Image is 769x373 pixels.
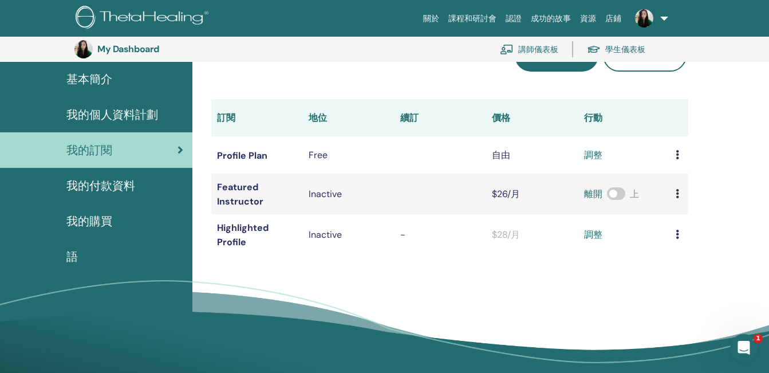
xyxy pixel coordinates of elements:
font: $26/月 [492,188,520,200]
font: 上 [630,188,639,200]
font: 調整 [584,149,602,161]
a: 資源 [575,8,601,29]
font: 我的訂閱 [66,143,112,158]
font: 學生儀表板 [605,45,645,55]
font: 地位 [309,112,327,124]
img: chalkboard-teacher.svg [500,44,514,54]
img: logo.png [76,6,212,32]
a: 店鋪 [601,8,626,29]
font: 1 [756,335,760,342]
font: 調整 [584,229,602,241]
font: 續訂 [400,112,419,124]
font: 講師儀表板 [518,45,558,55]
font: 課程和研討會 [448,14,496,23]
a: 課程和研討會 [444,8,501,29]
font: Free [309,149,328,161]
font: 關於 [423,14,439,23]
a: 成功的故事 [526,8,575,29]
font: Profile Plan [217,150,267,162]
img: default.jpg [635,9,653,28]
font: 資源 [580,14,596,23]
img: graduation-cap.svg [587,45,601,54]
font: 基本簡介 [66,72,112,87]
a: 調整 [584,148,602,162]
img: default.jpg [74,40,93,58]
a: 認證 [501,8,526,29]
a: 關於 [419,8,444,29]
font: 我的購買 [66,214,112,229]
font: My Dashboard [97,43,159,55]
iframe: Intercom live chat [730,334,758,362]
font: 我的個人資料計劃 [66,107,158,122]
font: 我的付款資料 [66,178,135,193]
font: 價格 [492,112,510,124]
font: 訂閱 [217,112,235,124]
font: Highlighted Profile [217,222,269,248]
font: Featured Instructor [217,181,263,207]
font: Inactive [309,188,342,200]
font: 成功的故事 [531,14,571,23]
a: 調整 [584,228,602,242]
font: Inactive [309,229,342,241]
font: $28/月 [492,229,520,241]
font: 店鋪 [605,14,621,23]
a: 講師儀表板 [500,37,558,62]
font: 行動 [584,112,602,124]
font: 離開 [584,188,602,200]
a: 學生儀表板 [587,37,645,62]
font: 語 [66,249,78,264]
font: 認證 [506,14,522,23]
font: 自由 [492,149,510,161]
font: - [400,229,405,241]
